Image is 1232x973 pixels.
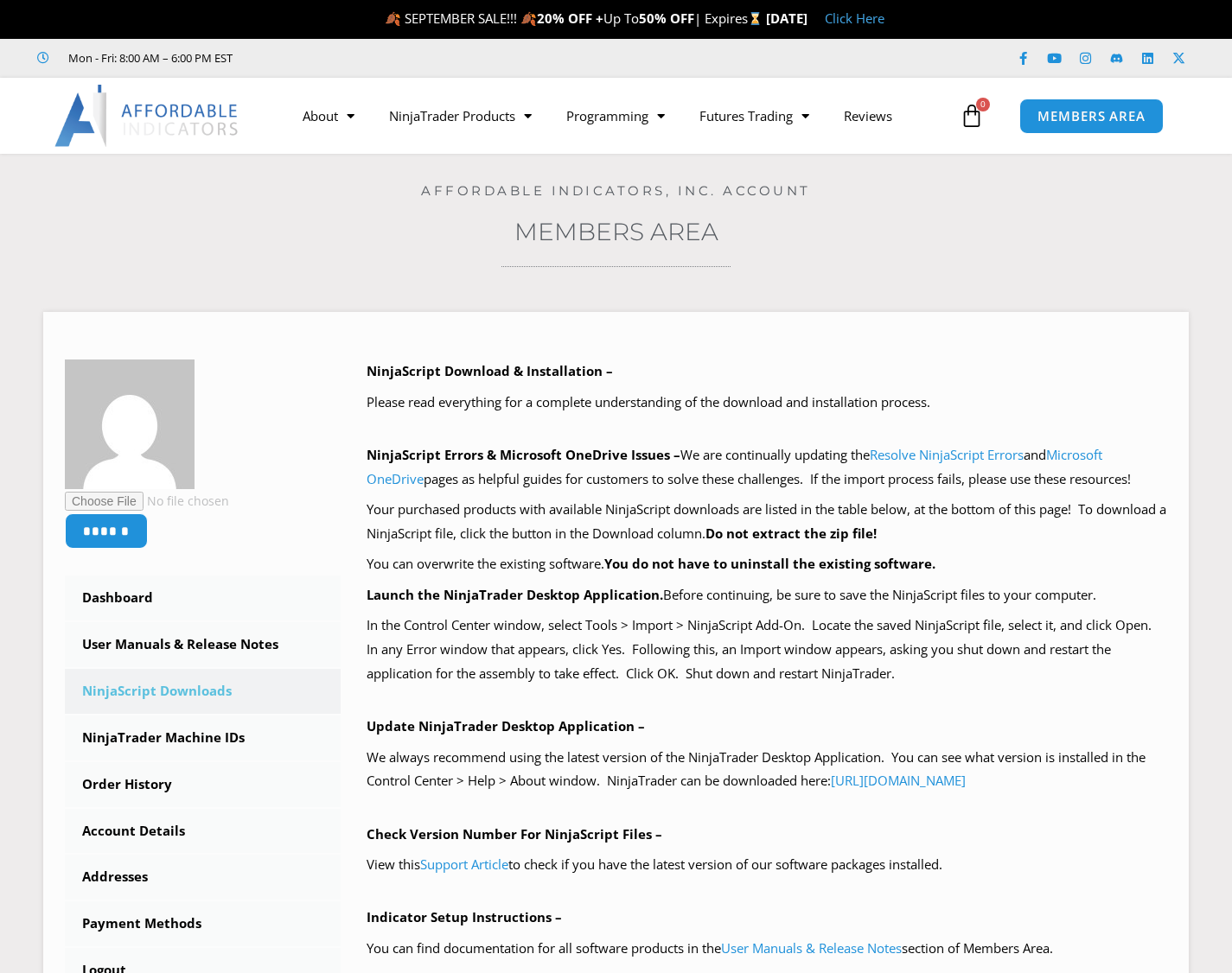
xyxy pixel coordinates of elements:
[367,446,680,463] b: NinjaScript Errors & Microsoft OneDrive Issues –
[65,809,341,854] a: Account Details
[367,583,1167,607] p: Before continuing, be sure to save the NinjaScript files to your computer.
[831,772,966,789] a: [URL][DOMAIN_NAME]
[65,855,341,900] a: Addresses
[65,762,341,807] a: Order History
[54,85,240,147] img: LogoAI | Affordable Indicators – NinjaTrader
[65,715,341,760] a: NinjaTrader Machine IDs
[421,182,811,199] a: Affordable Indicators, Inc. Account
[367,746,1167,794] p: We always recommend using the latest version of the NinjaTrader Desktop Application. You can see ...
[682,96,827,136] a: Futures Trading
[367,853,1167,877] p: View this to check if you have the latest version of our software packages installed.
[549,96,682,136] a: Programming
[65,576,341,620] a: Dashboard
[721,939,902,957] a: User Manuals & Release Notes
[257,49,516,67] iframe: Customer reviews powered by Trustpilot
[766,10,808,27] strong: [DATE]
[65,669,341,714] a: NinjaScript Downloads
[1019,99,1164,134] a: MEMBERS AREA
[367,498,1167,546] p: Your purchased products with available NinjaScript downloads are listed in the table below, at th...
[285,96,372,136] a: About
[367,391,1167,415] p: Please read everything for a complete understanding of the download and installation process.
[65,901,341,946] a: Payment Methods
[976,98,990,111] span: 0
[285,96,955,136] nav: Menu
[514,217,718,246] a: Members Area
[367,614,1167,686] p: In the Control Center window, select Tools > Import > NinjaScript Add-On. Locate the saved NinjaS...
[827,96,910,136] a: Reviews
[537,10,603,27] strong: 20% OFF +
[367,717,645,735] b: Update NinjaTrader Desktop Application –
[420,855,508,873] a: Support Article
[367,446,1102,487] a: Microsoft OneDrive
[367,908,562,925] b: Indicator Setup Instructions –
[64,48,233,68] span: Mon - Fri: 8:00 AM – 6:00 PM EST
[825,10,884,27] a: Click Here
[870,446,1024,463] a: Resolve NinjaScript Errors
[1037,110,1146,123] span: MEMBERS AREA
[65,359,195,489] img: 7cb3712c58602469f35fa4c715e5b5ff9220dae25c25b59610778f1133ced3be
[367,586,663,603] b: Launch the NinjaTrader Desktop Application.
[934,91,1010,141] a: 0
[372,96,549,136] a: NinjaTrader Products
[639,10,694,27] strong: 50% OFF
[367,443,1167,492] p: We are continually updating the and pages as helpful guides for customers to solve these challeng...
[604,555,935,572] b: You do not have to uninstall the existing software.
[385,10,766,27] span: 🍂 SEPTEMBER SALE!!! 🍂 Up To | Expires
[367,362,613,379] b: NinjaScript Download & Installation –
[65,622,341,667] a: User Manuals & Release Notes
[749,12,762,25] img: ⌛
[705,525,877,542] b: Do not extract the zip file!
[367,552,1167,576] p: You can overwrite the existing software.
[367,937,1167,961] p: You can find documentation for all software products in the section of Members Area.
[367,825,662,843] b: Check Version Number For NinjaScript Files –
